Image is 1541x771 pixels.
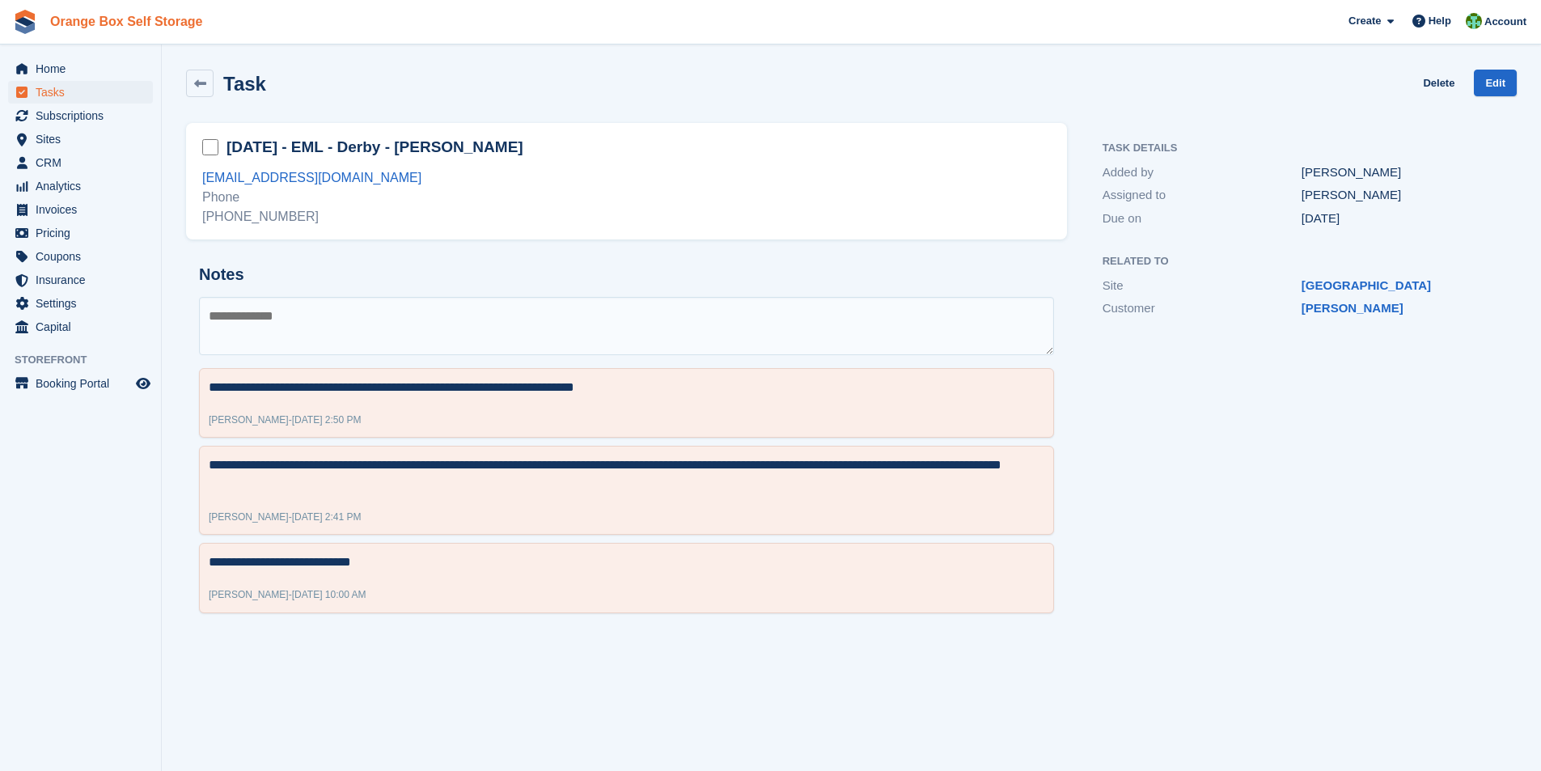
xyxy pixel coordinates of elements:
[1103,163,1302,182] div: Added by
[209,510,362,524] div: -
[202,207,1051,227] div: [PHONE_NUMBER]
[36,245,133,268] span: Coupons
[1103,210,1302,228] div: Due on
[36,57,133,80] span: Home
[1466,13,1482,29] img: Binder Bhardwaj
[36,269,133,291] span: Insurance
[226,137,523,158] h2: [DATE] - EML - Derby - [PERSON_NAME]
[1348,13,1381,29] span: Create
[36,372,133,395] span: Booking Portal
[8,198,153,221] a: menu
[13,10,37,34] img: stora-icon-8386f47178a22dfd0bd8f6a31ec36ba5ce8667c1dd55bd0f319d3a0aa187defe.svg
[8,57,153,80] a: menu
[8,104,153,127] a: menu
[209,511,289,523] span: [PERSON_NAME]
[36,198,133,221] span: Invoices
[209,589,289,600] span: [PERSON_NAME]
[8,292,153,315] a: menu
[36,175,133,197] span: Analytics
[1429,13,1451,29] span: Help
[1103,277,1302,295] div: Site
[209,413,362,427] div: -
[1302,278,1431,292] a: [GEOGRAPHIC_DATA]
[8,175,153,197] a: menu
[133,374,153,393] a: Preview store
[202,188,1051,207] div: Phone
[292,414,362,426] span: [DATE] 2:50 PM
[36,104,133,127] span: Subscriptions
[1103,299,1302,318] div: Customer
[202,171,421,184] a: [EMAIL_ADDRESS][DOMAIN_NAME]
[8,81,153,104] a: menu
[36,316,133,338] span: Capital
[8,245,153,268] a: menu
[8,372,153,395] a: menu
[1484,14,1526,30] span: Account
[1103,256,1501,268] h2: Related to
[199,265,1054,284] h2: Notes
[1302,210,1501,228] div: [DATE]
[1423,70,1454,96] a: Delete
[223,73,266,95] h2: Task
[1103,142,1501,155] h2: Task Details
[8,128,153,150] a: menu
[8,269,153,291] a: menu
[292,511,362,523] span: [DATE] 2:41 PM
[1302,186,1501,205] div: [PERSON_NAME]
[1103,186,1302,205] div: Assigned to
[1302,163,1501,182] div: [PERSON_NAME]
[209,414,289,426] span: [PERSON_NAME]
[44,8,210,35] a: Orange Box Self Storage
[36,151,133,174] span: CRM
[292,589,366,600] span: [DATE] 10:00 AM
[1474,70,1517,96] a: Edit
[15,352,161,368] span: Storefront
[8,316,153,338] a: menu
[36,292,133,315] span: Settings
[36,128,133,150] span: Sites
[8,151,153,174] a: menu
[1302,301,1403,315] a: [PERSON_NAME]
[209,587,366,602] div: -
[36,222,133,244] span: Pricing
[36,81,133,104] span: Tasks
[8,222,153,244] a: menu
